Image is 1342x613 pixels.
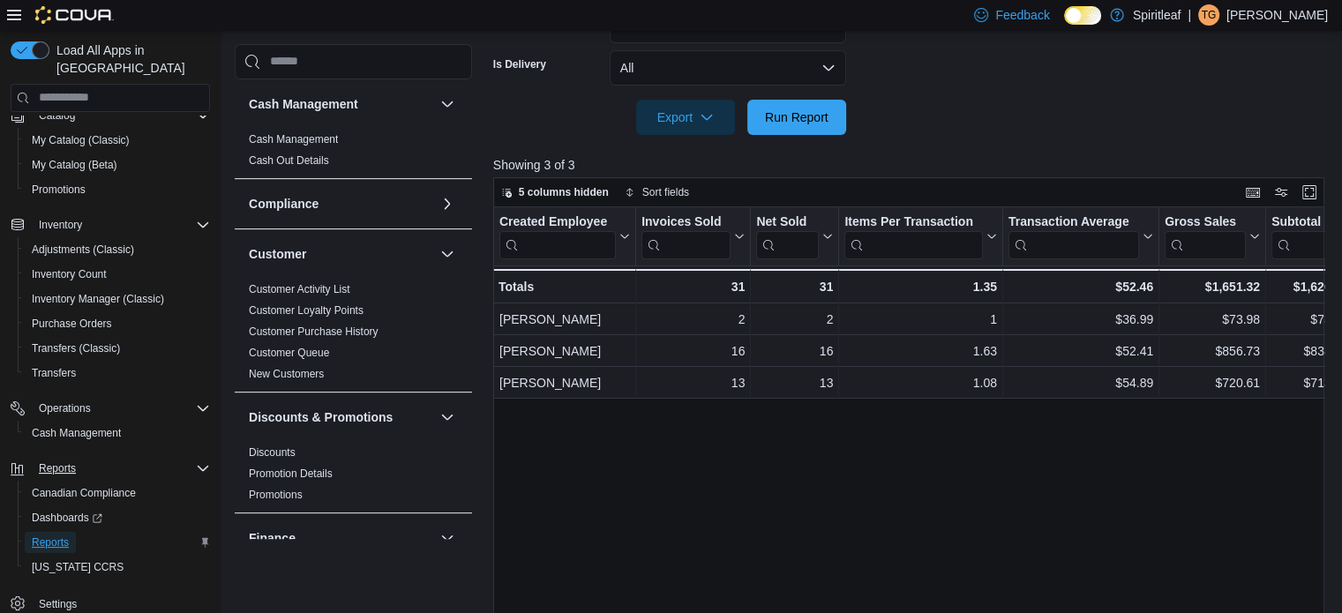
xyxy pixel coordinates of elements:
span: Dashboards [25,507,210,528]
span: New Customers [249,367,324,381]
span: [US_STATE] CCRS [32,560,124,574]
div: Net Sold [756,213,819,230]
span: Purchase Orders [32,317,112,331]
div: Gross Sales [1165,213,1246,230]
div: Items Per Transaction [844,213,983,230]
span: Promotions [249,488,303,502]
span: Operations [32,398,210,419]
button: Keyboard shortcuts [1242,182,1263,203]
span: Inventory [39,218,82,232]
button: My Catalog (Beta) [18,153,217,177]
span: Transfers (Classic) [32,341,120,355]
button: Net Sold [756,213,833,258]
span: My Catalog (Beta) [25,154,210,176]
div: 2 [756,309,833,330]
div: Invoices Sold [641,213,731,258]
button: Customer [437,243,458,265]
button: Enter fullscreen [1299,182,1320,203]
button: Finance [437,527,458,549]
button: Canadian Compliance [18,481,217,505]
div: 1 [844,309,997,330]
a: Transfers (Classic) [25,338,127,359]
button: Adjustments (Classic) [18,237,217,262]
span: Customer Queue [249,346,329,360]
p: | [1188,4,1191,26]
span: Discounts [249,445,296,460]
h3: Discounts & Promotions [249,408,393,426]
button: Transaction Average [1008,213,1153,258]
button: Operations [32,398,98,419]
button: Inventory [32,214,89,235]
button: [US_STATE] CCRS [18,555,217,579]
button: Catalog [4,103,217,128]
span: My Catalog (Classic) [25,130,210,151]
span: Catalog [32,105,210,126]
a: Cash Out Details [249,154,329,167]
button: All [610,50,846,86]
a: Purchase Orders [25,313,119,334]
a: Promotions [249,489,303,501]
a: Cash Management [249,133,338,146]
span: Customer Activity List [249,282,350,296]
p: Spiritleaf [1133,4,1181,26]
div: $73.98 [1165,309,1260,330]
a: [US_STATE] CCRS [25,557,131,578]
div: 1.08 [844,372,997,393]
div: Transaction Average [1008,213,1139,230]
button: Discounts & Promotions [249,408,433,426]
span: Customer Purchase History [249,325,379,339]
span: Promotions [32,183,86,197]
button: Transfers (Classic) [18,336,217,361]
span: My Catalog (Beta) [32,158,117,172]
div: $1,651.32 [1165,276,1260,297]
button: Promotions [18,177,217,202]
a: Promotion Details [249,467,333,480]
label: Is Delivery [493,57,546,71]
div: Torie G [1198,4,1219,26]
span: Transfers [25,363,210,384]
img: Cova [35,6,114,24]
a: Dashboards [25,507,109,528]
button: Export [636,100,735,135]
span: Sort fields [642,185,689,199]
span: Inventory [32,214,210,235]
span: Customer Loyalty Points [249,303,364,318]
span: Canadian Compliance [25,482,210,504]
span: Catalog [39,108,75,123]
a: Transfers [25,363,83,384]
div: Subtotal [1271,213,1334,230]
div: $52.46 [1008,276,1153,297]
div: $52.41 [1008,340,1153,362]
span: Reports [25,532,210,553]
div: Created Employee [499,213,616,230]
div: $856.73 [1165,340,1260,362]
a: My Catalog (Classic) [25,130,137,151]
button: Inventory Manager (Classic) [18,287,217,311]
div: Invoices Sold [641,213,731,230]
h3: Finance [249,529,296,547]
div: 16 [756,340,833,362]
button: Cash Management [437,93,458,115]
button: Cash Management [18,421,217,445]
button: Reports [32,458,83,479]
button: Inventory [4,213,217,237]
button: Invoices Sold [641,213,745,258]
span: Promotions [25,179,210,200]
h3: Customer [249,245,306,263]
a: Reports [25,532,76,553]
button: Transfers [18,361,217,385]
div: [PERSON_NAME] [499,309,630,330]
button: Catalog [32,105,82,126]
span: Promotion Details [249,467,333,481]
span: Dashboards [32,511,102,525]
button: Display options [1271,182,1292,203]
span: Inventory Count [25,264,210,285]
p: [PERSON_NAME] [1226,4,1328,26]
a: Discounts [249,446,296,459]
a: Cash Management [25,422,128,444]
div: [PERSON_NAME] [499,372,630,393]
span: Operations [39,401,91,415]
div: Gross Sales [1165,213,1246,258]
a: My Catalog (Beta) [25,154,124,176]
div: 1.63 [844,340,997,362]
